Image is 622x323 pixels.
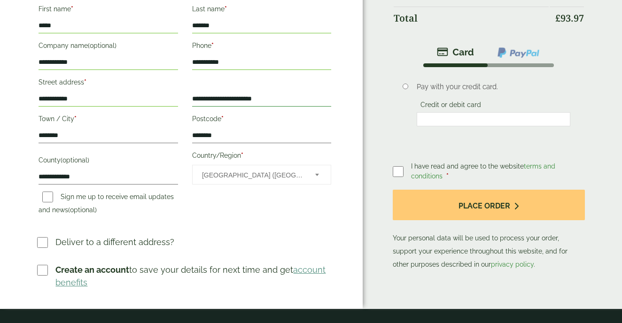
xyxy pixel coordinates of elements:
label: Town / City [39,112,178,128]
iframe: Secure card payment input frame [420,115,568,123]
input: Sign me up to receive email updates and news(optional) [42,192,53,202]
label: Sign me up to receive email updates and news [39,193,174,216]
label: Company name [39,39,178,55]
span: Country/Region [192,165,331,185]
abbr: required [74,115,77,123]
abbr: required [446,172,449,180]
label: Phone [192,39,331,55]
label: Credit or debit card [417,101,485,111]
bdi: 93.97 [555,12,584,24]
strong: Create an account [55,265,129,275]
span: United Kingdom (UK) [202,165,303,185]
span: £ [555,12,560,24]
label: Street address [39,76,178,92]
label: Postcode [192,112,331,128]
p: Pay with your credit card. [417,82,570,92]
p: Deliver to a different address? [55,236,174,248]
abbr: required [211,42,214,49]
p: Your personal data will be used to process your order, support your experience throughout this we... [393,190,584,271]
img: stripe.png [437,46,474,58]
abbr: required [221,115,224,123]
span: (optional) [68,206,97,214]
span: I have read and agree to the website [411,162,555,180]
abbr: required [84,78,86,86]
img: ppcp-gateway.png [497,46,540,59]
abbr: required [71,5,73,13]
label: Last name [192,2,331,18]
p: to save your details for next time and get [55,263,333,289]
abbr: required [241,152,243,159]
span: (optional) [88,42,117,49]
a: privacy policy [491,261,534,268]
th: Total [394,7,548,30]
abbr: required [225,5,227,13]
label: First name [39,2,178,18]
label: Country/Region [192,149,331,165]
button: Place order [393,190,584,220]
label: County [39,154,178,169]
span: (optional) [61,156,89,164]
